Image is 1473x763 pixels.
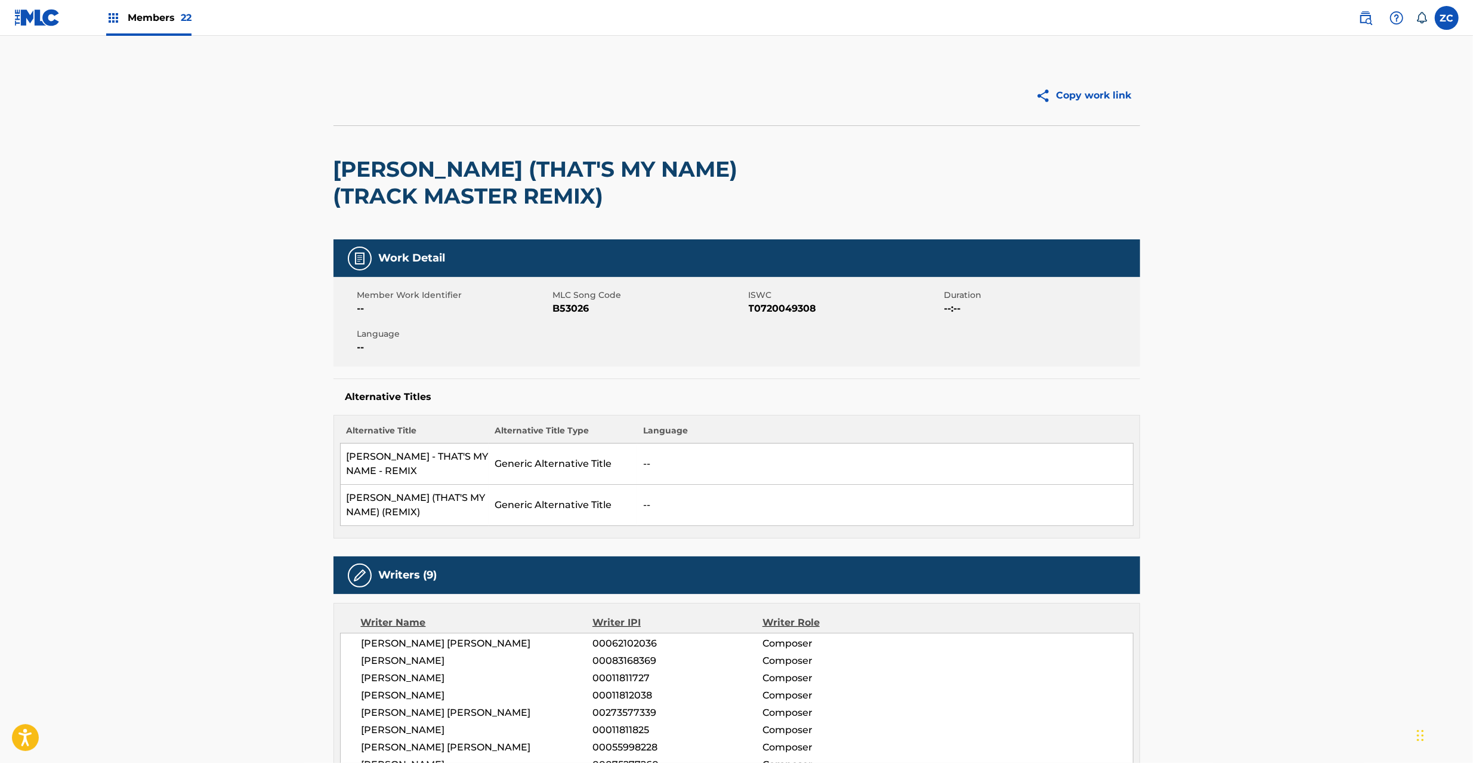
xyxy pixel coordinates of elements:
span: [PERSON_NAME] [362,723,593,737]
img: Copy work link [1036,88,1057,103]
span: Member Work Identifier [357,289,550,301]
img: search [1358,11,1373,25]
span: 00011811825 [592,723,762,737]
div: Writer Role [762,616,917,630]
span: B53026 [553,301,746,316]
td: [PERSON_NAME] - THAT'S MY NAME - REMIX [340,444,489,485]
td: -- [637,444,1133,485]
div: Help [1385,6,1409,30]
td: [PERSON_NAME] (THAT'S MY NAME) (REMIX) [340,485,489,526]
span: [PERSON_NAME] [PERSON_NAME] [362,740,593,755]
span: Composer [762,654,917,668]
img: Top Rightsholders [106,11,121,25]
span: --:-- [944,301,1137,316]
img: help [1389,11,1404,25]
th: Alternative Title [340,424,489,444]
span: Duration [944,289,1137,301]
iframe: Chat Widget [1413,706,1473,763]
div: Writer Name [361,616,593,630]
th: Alternative Title Type [489,424,637,444]
span: [PERSON_NAME] [362,688,593,703]
span: 00011811727 [592,671,762,685]
span: 00011812038 [592,688,762,703]
span: 22 [181,12,192,23]
span: 00273577339 [592,706,762,720]
span: Composer [762,636,917,651]
span: -- [357,340,550,355]
span: [PERSON_NAME] [362,654,593,668]
button: Copy work link [1027,81,1140,110]
span: Members [128,11,192,24]
td: Generic Alternative Title [489,485,637,526]
span: 00062102036 [592,636,762,651]
span: Composer [762,723,917,737]
img: Writers [353,568,367,583]
span: Composer [762,740,917,755]
div: Drag [1417,718,1424,753]
span: -- [357,301,550,316]
div: User Menu [1435,6,1459,30]
span: 00083168369 [592,654,762,668]
span: 00055998228 [592,740,762,755]
a: Public Search [1354,6,1378,30]
img: Work Detail [353,251,367,266]
h5: Writers (9) [379,568,437,582]
span: ISWC [749,289,941,301]
span: Composer [762,688,917,703]
h5: Alternative Titles [345,391,1128,403]
span: Composer [762,671,917,685]
img: MLC Logo [14,9,60,26]
span: Composer [762,706,917,720]
th: Language [637,424,1133,444]
div: Writer IPI [592,616,762,630]
span: [PERSON_NAME] [PERSON_NAME] [362,706,593,720]
h2: [PERSON_NAME] (THAT'S MY NAME) (TRACK MASTER REMIX) [333,156,817,210]
span: MLC Song Code [553,289,746,301]
span: [PERSON_NAME] [PERSON_NAME] [362,636,593,651]
h5: Work Detail [379,251,446,265]
span: T0720049308 [749,301,941,316]
td: -- [637,485,1133,526]
span: [PERSON_NAME] [362,671,593,685]
div: Notifications [1416,12,1428,24]
td: Generic Alternative Title [489,444,637,485]
span: Language [357,328,550,340]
